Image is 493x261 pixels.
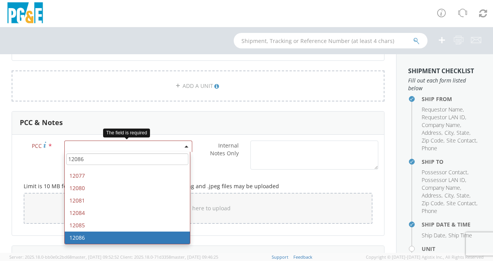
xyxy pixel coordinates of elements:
li: , [422,106,464,113]
li: 12080 [65,182,190,194]
li: , [457,129,471,137]
span: City [445,129,453,136]
li: , [422,137,445,144]
li: , [422,199,445,207]
div: The field is required [103,129,150,137]
span: Ship Time [448,232,472,239]
li: , [446,137,477,144]
li: , [422,168,469,176]
span: Site Contact [446,199,476,207]
span: Fill out each form listed below [408,77,481,92]
li: 12085 [65,219,190,232]
input: Shipment, Tracking or Reference Number (at least 4 chars) [234,33,427,48]
span: Server: 2025.18.0-bb0e0c2bd68 [9,254,119,260]
li: , [422,184,461,192]
li: , [457,192,471,199]
li: , [445,192,455,199]
span: Address [422,192,441,199]
li: 12081 [65,194,190,207]
li: 12086 [65,232,190,244]
span: Possessor LAN ID [422,176,465,184]
span: Phone [422,207,437,215]
span: Site Contact [446,137,476,144]
h3: PCC & Notes [20,119,63,127]
h4: Unit [422,246,481,252]
a: Support [272,254,288,260]
img: pge-logo-06675f144f4cfa6a6814.png [6,2,45,25]
li: , [422,129,443,137]
span: Company Name [422,121,460,129]
span: Drop files here to upload [166,204,231,212]
h4: Ship From [422,96,481,102]
h4: Ship Date & Time [422,222,481,227]
span: State [457,129,469,136]
span: State [457,192,469,199]
strong: Shipment Checklist [408,67,474,75]
span: Address [422,129,441,136]
span: master, [DATE] 09:46:25 [171,254,218,260]
li: , [446,199,477,207]
span: Phone [422,144,437,152]
span: Requestor Name [422,106,463,113]
span: Internal Notes Only [210,142,239,157]
a: Feedback [293,254,312,260]
li: , [445,129,455,137]
span: Zip Code [422,137,443,144]
span: PCC [32,142,42,149]
li: , [422,113,466,121]
h5: Limit is 10 MB for all files and 10 MB for a one file. Only .pdf, .png and .jpeg files may be upl... [24,183,372,189]
span: Possessor Contact [422,168,467,176]
li: 12077 [65,170,190,182]
li: , [422,121,461,129]
span: Requestor LAN ID [422,113,465,121]
span: Copyright © [DATE]-[DATE] Agistix Inc., All Rights Reserved [366,254,484,260]
span: Zip Code [422,199,443,207]
li: , [422,232,446,239]
a: ADD A UNIT [12,70,384,101]
li: , [422,176,466,184]
span: Ship Date [422,232,445,239]
span: master, [DATE] 09:52:52 [72,254,119,260]
span: Client: 2025.18.0-71d3358 [120,254,218,260]
span: Company Name [422,184,460,191]
li: 12084 [65,207,190,219]
h4: Ship To [422,159,481,165]
span: City [445,192,453,199]
li: , [422,192,443,199]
